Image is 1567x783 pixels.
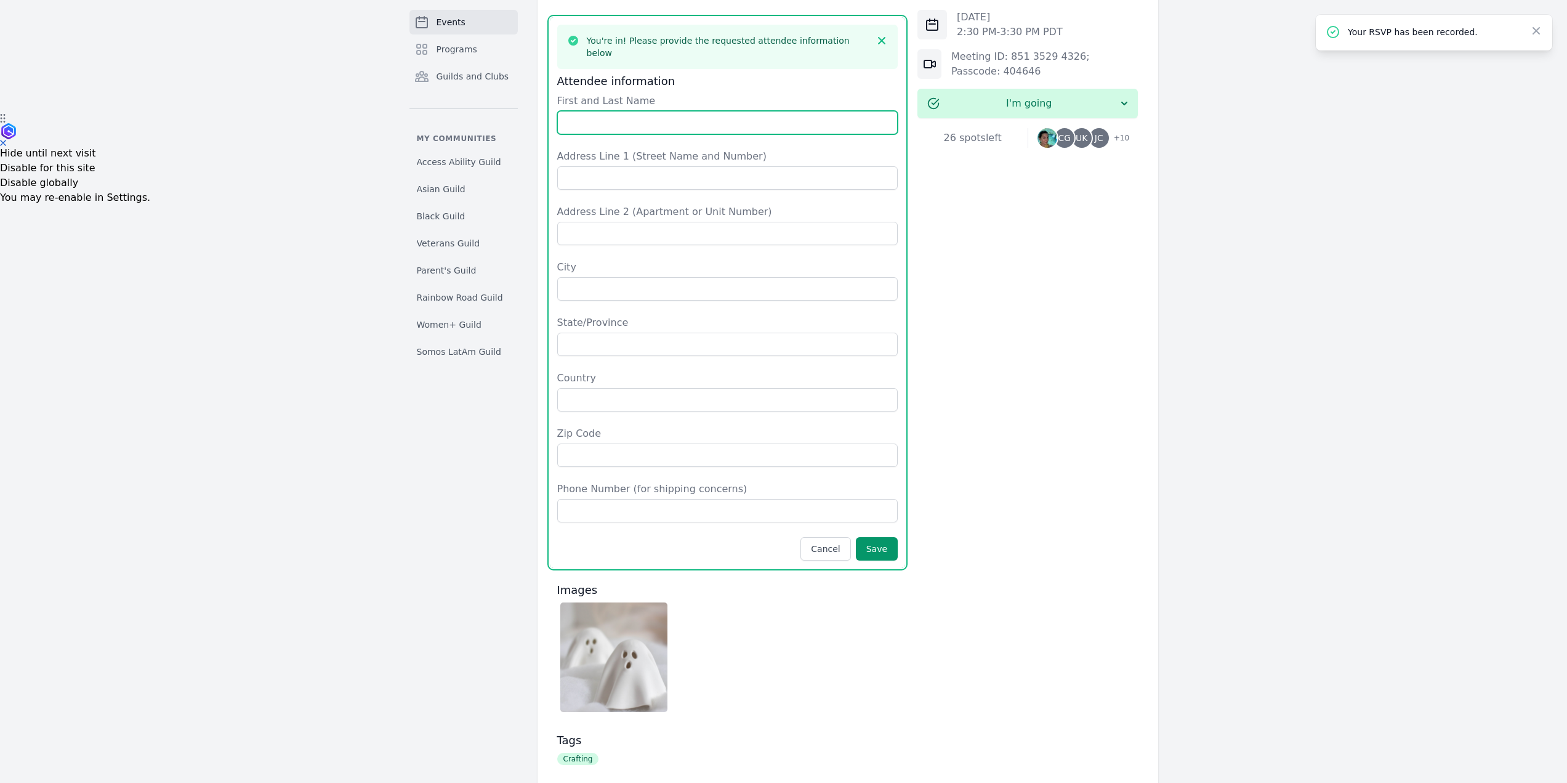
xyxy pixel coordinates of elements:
a: Meeting ID: 851 3529 4326; Passcode: 404646 [951,51,1090,77]
h3: Attendee information [557,74,898,89]
span: Parent's Guild [417,264,477,277]
a: Somos LatAm Guild [409,341,518,363]
span: Asian Guild [417,183,465,195]
span: UK [1076,134,1087,142]
label: First and Last Name [557,94,898,108]
img: Screenshot%202025-08-18%20at%2011.44.36%E2%80%AFAM.png [560,602,668,712]
a: Women+ Guild [409,314,518,336]
button: Cancel [800,537,850,561]
button: Save [856,537,898,561]
label: Zip Code [557,426,898,441]
span: JC [1095,134,1103,142]
a: Veterans Guild [409,232,518,254]
p: [DATE] [957,10,1063,25]
a: Programs [409,37,518,62]
a: Access Ability Guild [409,151,518,173]
label: Address Line 1 (Street Name and Number) [557,149,898,164]
h3: You're in! Please provide the requested attendee information below [587,34,869,59]
a: Black Guild [409,205,518,227]
span: Somos LatAm Guild [417,346,501,358]
span: Rainbow Road Guild [417,291,503,304]
label: Address Line 2 (Apartment or Unit Number) [557,205,898,219]
a: Rainbow Road Guild [409,286,518,309]
label: Phone Number (for shipping concerns) [557,482,898,497]
button: I'm going [917,89,1138,118]
a: Parent's Guild [409,259,518,282]
span: Programs [437,43,477,55]
span: Veterans Guild [417,237,480,250]
h3: Images [557,583,898,598]
h3: Tags [557,733,898,748]
p: 2:30 PM - 3:30 PM PDT [957,25,1063,39]
div: 26 spots left [917,131,1028,145]
label: State/Province [557,315,898,330]
a: Events [409,10,518,34]
span: Women+ Guild [417,318,481,331]
span: Guilds and Clubs [437,70,509,83]
p: Your RSVP has been recorded. [1348,26,1520,38]
nav: Sidebar [409,10,518,363]
label: Country [557,371,898,386]
a: Guilds and Clubs [409,64,518,89]
span: Black Guild [417,210,465,222]
span: I'm going [940,96,1118,111]
p: My communities [409,134,518,144]
span: + 10 [1106,131,1129,148]
label: City [557,260,898,275]
span: Crafting [557,753,599,765]
span: Access Ability Guild [417,156,501,168]
a: Asian Guild [409,178,518,200]
span: Events [437,16,465,28]
span: CG [1058,134,1071,142]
